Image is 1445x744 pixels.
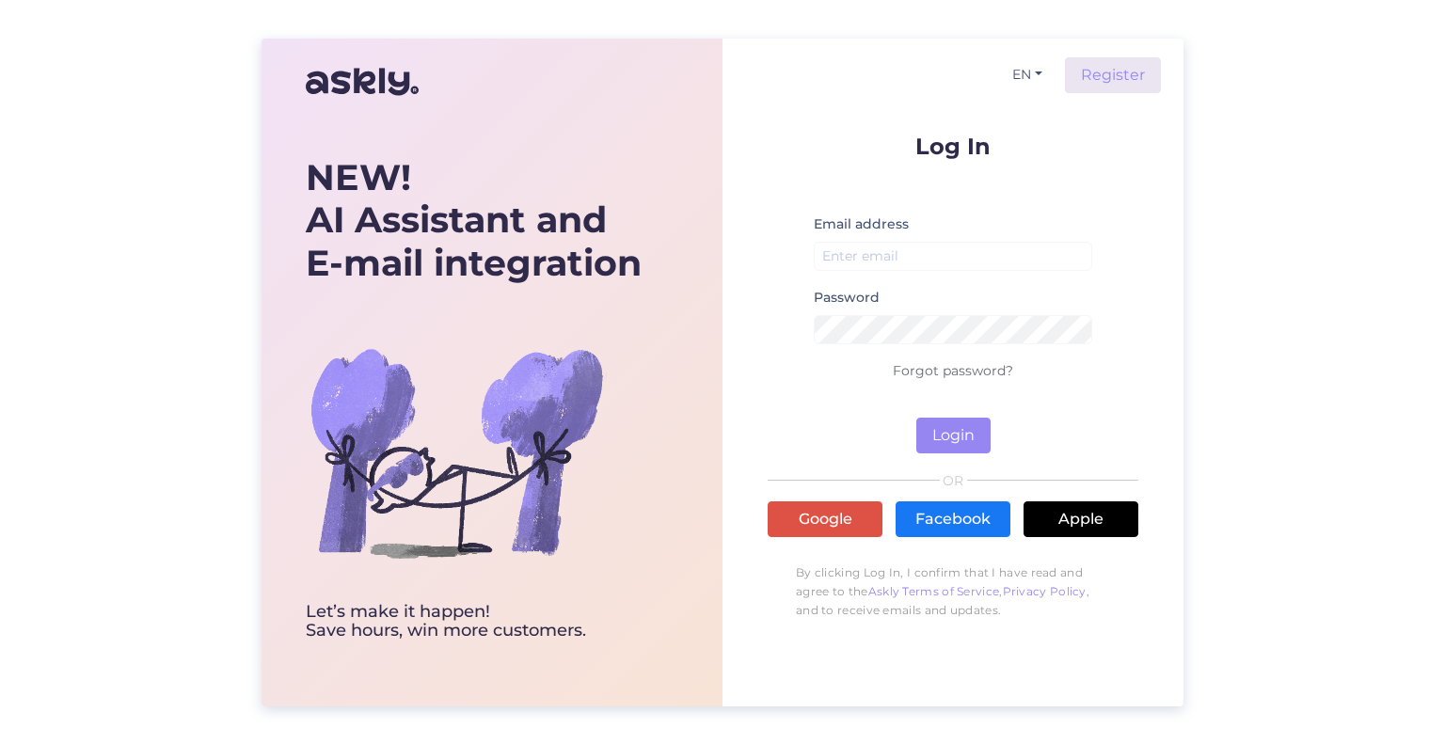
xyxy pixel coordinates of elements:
a: Register [1065,57,1161,93]
button: Login [916,418,991,453]
label: Email address [814,214,909,234]
p: By clicking Log In, I confirm that I have read and agree to the , , and to receive emails and upd... [768,554,1138,629]
a: Facebook [896,501,1010,537]
a: Askly Terms of Service [868,584,1000,598]
label: Password [814,288,880,308]
img: Askly [306,59,419,104]
div: Let’s make it happen! Save hours, win more customers. [306,603,642,641]
a: Google [768,501,882,537]
b: NEW! [306,155,411,199]
a: Forgot password? [893,362,1013,379]
p: Log In [768,135,1138,158]
input: Enter email [814,242,1092,271]
img: bg-askly [306,302,607,603]
a: Apple [1024,501,1138,537]
button: EN [1005,61,1050,88]
div: AI Assistant and E-mail integration [306,156,642,285]
a: Privacy Policy [1003,584,1087,598]
span: OR [940,474,967,487]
